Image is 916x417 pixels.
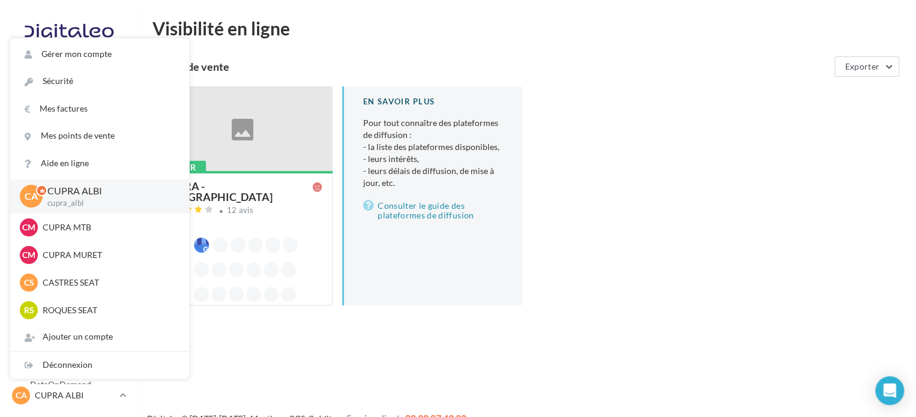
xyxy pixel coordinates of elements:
a: Visibilité en ligne [7,171,131,196]
a: Boîte de réception2 [7,140,131,166]
a: 12 avis [163,204,322,218]
span: CA [25,190,38,203]
li: - leurs délais de diffusion, de mise à jour, etc. [363,165,503,189]
span: Exporter [845,61,879,71]
a: Médiathèque [7,260,131,286]
li: - leurs intérêts, [363,153,503,165]
button: Exporter [834,56,899,77]
p: CUPRA ALBI [47,184,170,198]
a: Contacts [7,230,131,256]
div: Déconnexion [10,352,189,379]
div: CUPRA - [GEOGRAPHIC_DATA] [163,181,313,202]
a: Campagnes [7,201,131,226]
div: Visibilité en ligne [152,19,902,37]
span: CS [24,277,34,289]
a: Gérer mon compte [10,41,189,68]
div: Open Intercom Messenger [875,376,904,405]
a: Campagnes DataOnDemand [7,360,131,395]
li: - la liste des plateformes disponibles, [363,141,503,153]
p: CUPRA ALBI [35,389,115,401]
div: 1 point de vente [152,61,830,72]
span: CM [22,249,35,261]
a: CA CUPRA ALBI [10,384,128,407]
div: En savoir plus [363,96,503,107]
span: CM [22,221,35,233]
div: Ajouter un compte [10,323,189,350]
a: Aide en ligne [10,150,189,177]
a: PLV et print personnalisable [7,320,131,355]
p: ROQUES SEAT [43,304,175,316]
span: RS [24,304,34,316]
p: cupra_albi [47,198,170,209]
a: Calendrier [7,290,131,316]
span: CA [16,389,27,401]
a: Opérations [7,110,131,136]
a: Consulter le guide des plateformes de diffusion [363,199,503,223]
div: 12 avis [227,206,253,214]
a: Sécurité [10,68,189,95]
p: CASTRES SEAT [43,277,175,289]
a: Mes factures [10,95,189,122]
a: Mes points de vente [10,122,189,149]
p: CUPRA MTB [43,221,175,233]
p: Pour tout connaître des plateformes de diffusion : [363,117,503,189]
p: CUPRA MURET [43,249,175,261]
button: Notifications [7,80,126,106]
